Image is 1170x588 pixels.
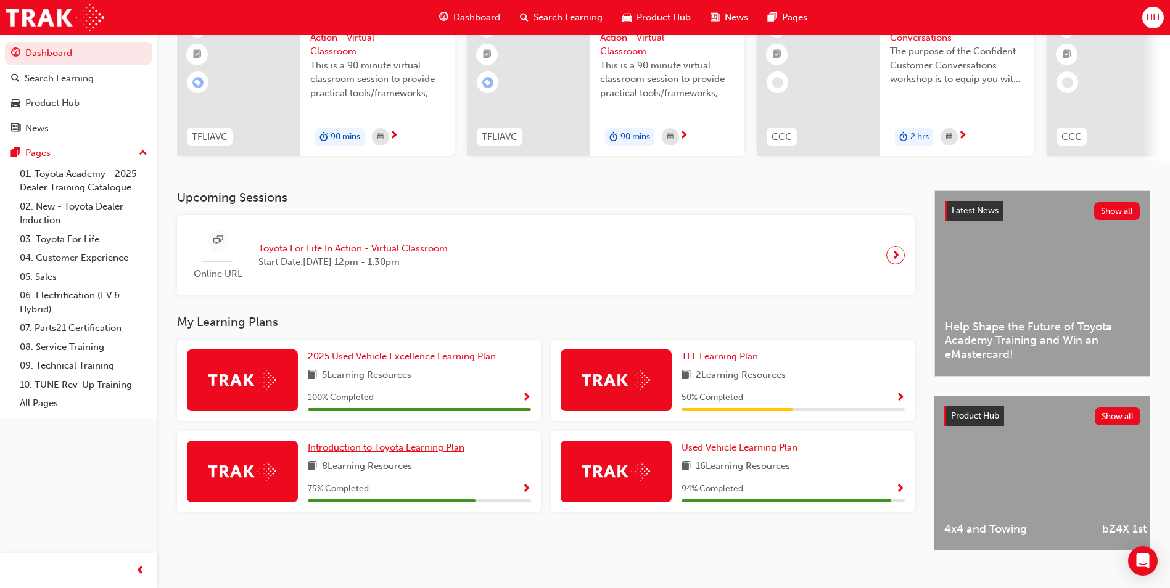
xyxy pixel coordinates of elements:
a: All Pages [15,394,152,413]
button: Show Progress [896,481,905,497]
span: booktick-icon [193,47,202,63]
a: Trak [6,4,104,31]
span: 50 % Completed [682,391,743,405]
span: book-icon [308,459,317,475]
h3: My Learning Plans [177,315,915,329]
a: 240CCCConfident Customer ConversationsThe purpose of the Confident Customer Conversations worksho... [757,7,1034,156]
a: Dashboard [5,42,152,65]
div: Pages [25,146,51,160]
a: pages-iconPages [758,5,817,30]
span: 94 % Completed [682,482,743,496]
button: Pages [5,142,152,165]
span: book-icon [682,368,691,383]
span: calendar-icon [377,129,384,145]
span: up-icon [139,145,147,161]
a: search-iconSearch Learning [510,5,612,30]
button: Show all [1095,407,1141,425]
h3: Upcoming Sessions [177,190,915,205]
span: 2 Learning Resources [696,368,786,383]
a: 4x4 and Towing [934,396,1092,550]
span: Toyota For Life In Action - Virtual Classroom [258,242,448,256]
span: Online URL [187,267,249,281]
span: Introduction to Toyota Learning Plan [308,442,464,453]
a: 04. Customer Experience [15,248,152,267]
span: calendar-icon [667,129,674,145]
span: News [725,10,748,25]
a: 08. Service Training [15,338,152,357]
img: Trak [582,462,650,481]
button: Show Progress [896,390,905,406]
span: booktick-icon [773,47,781,63]
a: Used Vehicle Learning Plan [682,441,802,455]
span: CCC [772,130,792,144]
span: next-icon [958,131,967,142]
span: prev-icon [136,563,145,579]
span: 75 % Completed [308,482,369,496]
img: Trak [582,370,650,390]
span: learningRecordVerb_ENROLL-icon [482,77,493,88]
span: 4x4 and Towing [944,522,1082,536]
span: 90 mins [620,130,650,144]
span: TFLIAVC [192,130,228,144]
img: Trak [208,462,276,481]
span: Show Progress [522,484,531,495]
span: Show Progress [522,393,531,404]
a: 02. New - Toyota Dealer Induction [15,197,152,230]
a: Search Learning [5,67,152,90]
a: news-iconNews [701,5,758,30]
span: learningRecordVerb_NONE-icon [772,77,783,88]
button: Show all [1094,202,1140,220]
span: duration-icon [319,129,328,145]
a: Product HubShow all [944,406,1140,426]
a: Latest NewsShow all [945,201,1140,221]
span: duration-icon [609,129,618,145]
span: search-icon [520,10,529,25]
a: Latest NewsShow allHelp Shape the Future of Toyota Academy Training and Win an eMastercard! [934,190,1150,377]
span: duration-icon [899,129,908,145]
a: News [5,117,152,140]
button: Show Progress [522,481,531,497]
a: 07. Parts21 Certification [15,319,152,338]
span: 90 mins [331,130,360,144]
img: Trak [208,370,276,390]
span: This is a 90 minute virtual classroom session to provide practical tools/frameworks, behaviours a... [310,59,445,100]
span: news-icon [711,10,720,25]
span: Product Hub [951,410,999,421]
span: TFL Learning Plan [682,351,758,362]
span: Used Vehicle Learning Plan [682,442,797,453]
a: 10. TUNE Rev-Up Training [15,375,152,394]
span: Show Progress [896,393,905,404]
span: Dashboard [453,10,500,25]
a: Introduction to Toyota Learning Plan [308,441,469,455]
span: book-icon [308,368,317,383]
span: pages-icon [11,148,20,159]
a: 03. Toyota For Life [15,230,152,249]
span: TFLIAVC [482,130,517,144]
span: 5 Learning Resources [322,368,411,383]
span: learningRecordVerb_NONE-icon [1062,77,1073,88]
span: booktick-icon [483,47,492,63]
span: The purpose of the Confident Customer Conversations workshop is to equip you with tools to commun... [890,44,1024,86]
span: 16 Learning Resources [696,459,790,475]
span: learningRecordVerb_ENROLL-icon [192,77,204,88]
span: 2 hrs [910,130,929,144]
span: Toyota For Life In Action - Virtual Classroom [310,17,445,59]
a: 01. Toyota Academy - 2025 Dealer Training Catalogue [15,165,152,197]
span: next-icon [389,131,398,142]
span: calendar-icon [946,129,952,145]
span: car-icon [11,98,20,109]
a: car-iconProduct Hub [612,5,701,30]
a: 05. Sales [15,267,152,287]
div: Product Hub [25,96,80,110]
a: guage-iconDashboard [429,5,510,30]
span: 2025 Used Vehicle Excellence Learning Plan [308,351,496,362]
span: CCC [1061,130,1082,144]
a: 2025 Used Vehicle Excellence Learning Plan [308,349,501,364]
span: booktick-icon [1063,47,1071,63]
span: next-icon [891,247,900,264]
span: pages-icon [768,10,777,25]
span: HH [1146,10,1160,25]
span: This is a 90 minute virtual classroom session to provide practical tools/frameworks, behaviours a... [600,59,735,100]
a: 0TFLIAVCToyota For Life In Action - Virtual ClassroomThis is a 90 minute virtual classroom sessio... [177,7,455,156]
span: Latest News [952,205,999,216]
